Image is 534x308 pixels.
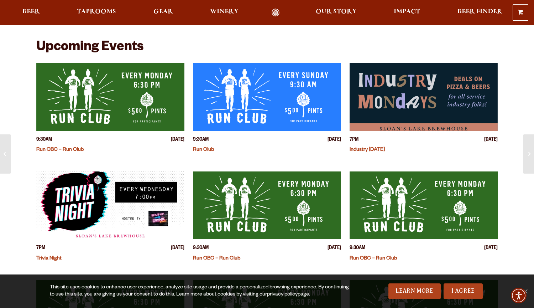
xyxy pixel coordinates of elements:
div: Accessibility Menu [511,288,527,303]
a: Winery [205,9,243,17]
span: 9:30AM [193,245,209,252]
a: View event details [36,63,184,131]
span: Gear [153,9,173,15]
span: [DATE] [484,137,498,144]
a: Beer [18,9,44,17]
a: Beer Finder [453,9,507,17]
div: This site uses cookies to enhance user experience, analyze site usage and provide a personalized ... [50,284,349,298]
span: 9:30AM [193,137,209,144]
a: Trivia Night [36,256,62,262]
span: Winery [210,9,239,15]
span: [DATE] [484,245,498,252]
span: 7PM [36,245,45,252]
span: Beer [22,9,40,15]
a: View event details [36,171,184,239]
span: Our Story [316,9,357,15]
a: View event details [350,63,498,131]
a: Odell Home [262,9,289,17]
a: Industry [DATE] [350,147,385,153]
span: [DATE] [171,245,184,252]
span: [DATE] [328,137,341,144]
span: Impact [394,9,420,15]
span: 9:30AM [350,245,365,252]
a: Taprooms [72,9,121,17]
a: View event details [193,63,341,131]
span: [DATE] [328,245,341,252]
h2: Upcoming Events [36,40,143,56]
a: Impact [389,9,425,17]
a: Gear [149,9,178,17]
span: [DATE] [171,137,184,144]
span: Taprooms [77,9,116,15]
a: Run OBC – Run Club [350,256,397,262]
a: Run OBC – Run Club [36,147,84,153]
a: View event details [193,171,341,239]
a: privacy policy [267,292,298,298]
a: Learn More [388,283,441,299]
a: Our Story [311,9,361,17]
a: I Agree [444,283,483,299]
a: Run OBC – Run Club [193,256,240,262]
span: 9:30AM [36,137,52,144]
a: View event details [350,171,498,239]
span: Beer Finder [457,9,502,15]
a: Run Club [193,147,214,153]
span: 7PM [350,137,358,144]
